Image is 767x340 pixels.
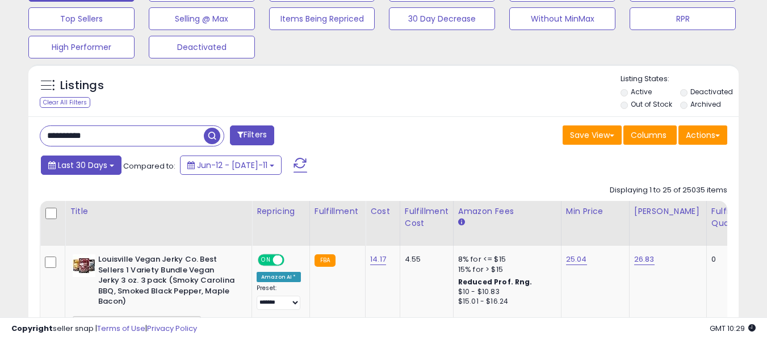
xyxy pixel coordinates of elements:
button: Actions [678,125,727,145]
h5: Listings [60,78,104,94]
div: $15.01 - $16.24 [458,297,552,307]
button: High Performer [28,36,135,58]
a: 25.04 [566,254,587,265]
div: Fulfillable Quantity [711,205,751,229]
small: Amazon Fees. [458,217,465,228]
label: Deactivated [690,87,733,96]
button: Without MinMax [509,7,615,30]
label: Out of Stock [631,99,672,109]
span: Last 30 Days [58,159,107,171]
div: Displaying 1 to 25 of 25035 items [610,185,727,196]
div: Amazon Fees [458,205,556,217]
label: Active [631,87,652,96]
button: RPR [630,7,736,30]
img: 51QHtlkgzyL._SL40_.jpg [73,254,95,277]
span: 2025-08-11 10:29 GMT [710,323,756,334]
button: Save View [563,125,622,145]
div: Repricing [257,205,305,217]
div: Min Price [566,205,625,217]
div: $10 - $10.83 [458,287,552,297]
div: Preset: [257,284,301,310]
div: Fulfillment Cost [405,205,449,229]
button: Filters [230,125,274,145]
span: Compared to: [123,161,175,171]
div: [PERSON_NAME] [634,205,702,217]
strong: Copyright [11,323,53,334]
div: 15% for > $15 [458,265,552,275]
div: seller snap | | [11,324,197,334]
button: Columns [623,125,677,145]
div: Amazon AI * [257,272,301,282]
button: Selling @ Max [149,7,255,30]
div: Clear All Filters [40,97,90,108]
b: Louisville Vegan Jerky Co. Best Sellers 1 Variety Bundle Vegan Jerky 3 oz. 3 pack (Smoky Carolina... [98,254,236,310]
div: Cost [370,205,395,217]
a: 14.17 [370,254,386,265]
div: 8% for <= $15 [458,254,552,265]
button: Top Sellers [28,7,135,30]
small: FBA [315,254,336,267]
a: 26.83 [634,254,655,265]
a: Terms of Use [97,323,145,334]
b: Reduced Prof. Rng. [458,277,533,287]
button: 30 Day Decrease [389,7,495,30]
button: Jun-12 - [DATE]-11 [180,156,282,175]
span: ON [259,255,273,265]
div: 0 [711,254,747,265]
div: Title [70,205,247,217]
span: OFF [283,255,301,265]
p: Listing States: [621,74,739,85]
button: Deactivated [149,36,255,58]
button: Items Being Repriced [269,7,375,30]
label: Archived [690,99,721,109]
div: 4.55 [405,254,445,265]
button: Last 30 Days [41,156,121,175]
a: Privacy Policy [147,323,197,334]
div: Fulfillment [315,205,361,217]
span: Columns [631,129,667,141]
span: Jun-12 - [DATE]-11 [197,159,267,171]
